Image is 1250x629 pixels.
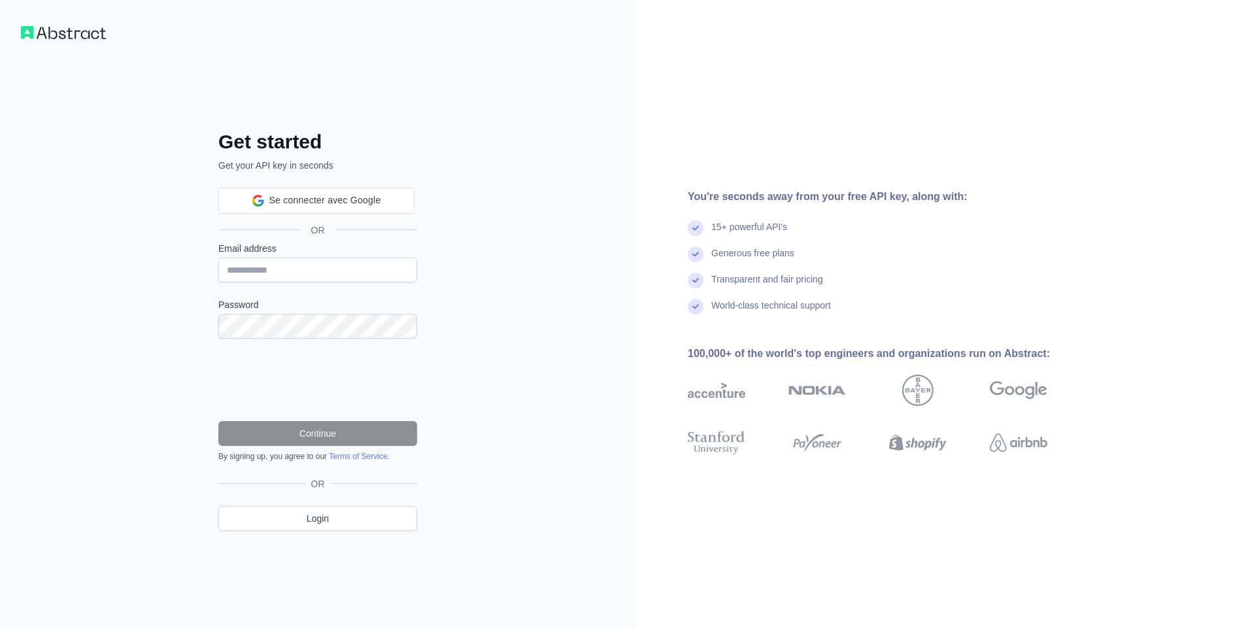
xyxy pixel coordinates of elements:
[711,273,823,299] div: Transparent and fair pricing
[711,220,787,246] div: 15+ powerful API's
[21,26,106,39] img: Workflow
[788,375,846,406] img: nokia
[688,273,703,288] img: check mark
[306,477,330,490] span: OR
[218,188,414,214] div: Se connecter avec Google
[688,246,703,262] img: check mark
[269,194,381,207] span: Se connecter avec Google
[218,159,417,172] p: Get your API key in seconds
[688,220,703,236] img: check mark
[711,299,831,325] div: World-class technical support
[329,452,387,461] a: Terms of Service
[688,189,1089,205] div: You're seconds away from your free API key, along with:
[218,354,417,405] iframe: reCAPTCHA
[711,246,794,273] div: Generous free plans
[990,375,1047,406] img: google
[218,506,417,531] a: Login
[788,428,846,457] img: payoneer
[218,242,417,255] label: Email address
[301,224,335,237] span: OR
[688,299,703,314] img: check mark
[218,130,417,154] h2: Get started
[990,428,1047,457] img: airbnb
[218,451,417,462] div: By signing up, you agree to our .
[889,428,947,457] img: shopify
[218,421,417,446] button: Continue
[688,428,745,457] img: stanford university
[688,346,1089,362] div: 100,000+ of the world's top engineers and organizations run on Abstract:
[218,298,417,311] label: Password
[688,375,745,406] img: accenture
[902,375,934,406] img: bayer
